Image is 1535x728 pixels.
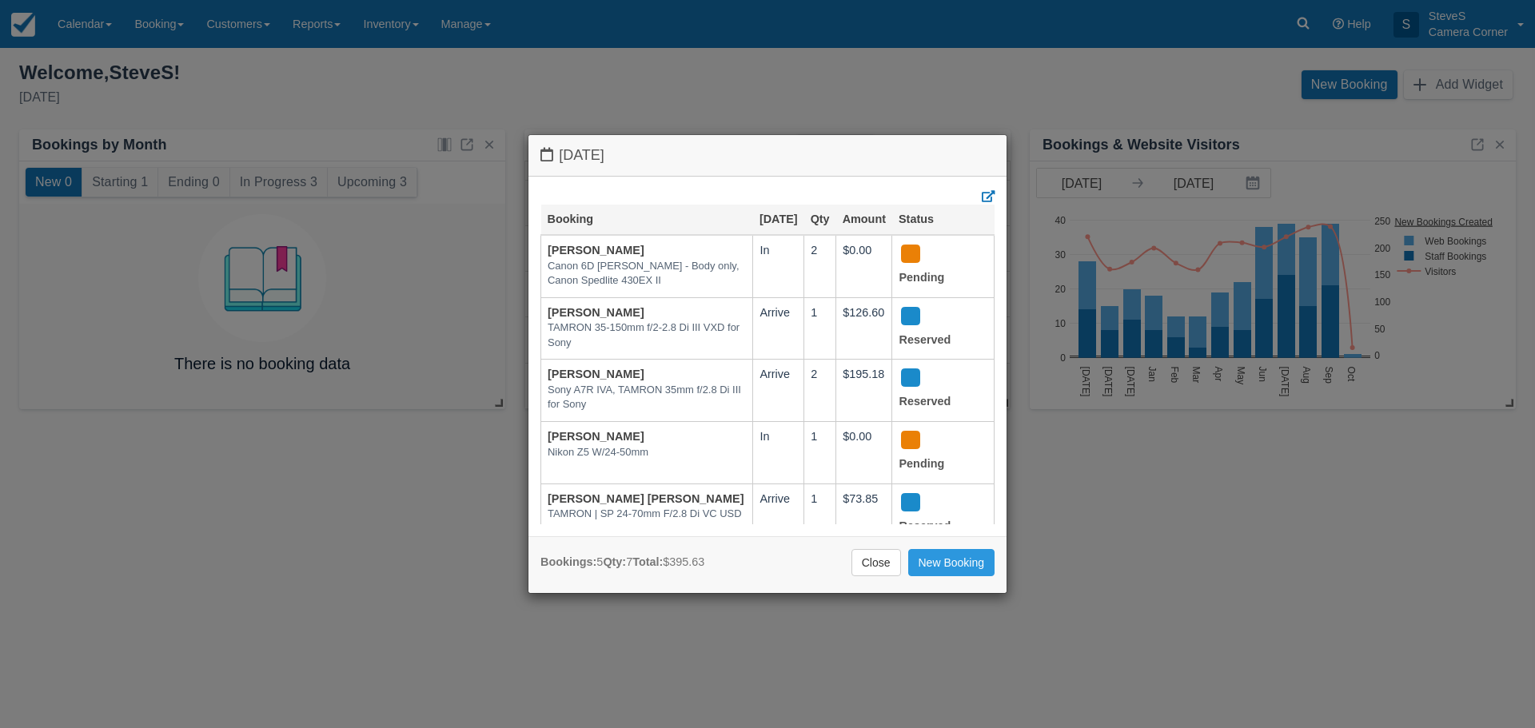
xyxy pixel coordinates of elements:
[899,304,973,353] div: Reserved
[899,491,973,539] div: Reserved
[899,213,934,225] a: Status
[548,445,746,460] em: Nikon Z5 W/24-50mm
[548,213,594,225] a: Booking
[811,213,830,225] a: Qty
[760,213,798,225] a: [DATE]
[804,483,836,546] td: 1
[804,422,836,484] td: 1
[899,242,973,291] div: Pending
[836,422,892,484] td: $0.00
[548,244,644,257] a: [PERSON_NAME]
[851,549,901,576] a: Close
[836,235,892,297] td: $0.00
[836,483,892,546] td: $73.85
[753,483,804,546] td: Arrive
[899,428,973,477] div: Pending
[804,297,836,360] td: 1
[753,235,804,297] td: In
[548,430,644,443] a: [PERSON_NAME]
[548,320,746,350] em: TAMRON 35-150mm f/2-2.8 Di III VXD for Sony
[753,297,804,360] td: Arrive
[548,368,644,380] a: [PERSON_NAME]
[603,555,626,568] strong: Qty:
[804,235,836,297] td: 2
[540,554,704,571] div: 5 7 $395.63
[548,306,644,319] a: [PERSON_NAME]
[836,360,892,422] td: $195.18
[843,213,886,225] a: Amount
[753,422,804,484] td: In
[548,492,744,505] a: [PERSON_NAME] [PERSON_NAME]
[548,383,746,412] em: Sony A7R IVA, TAMRON 35mm f/2.8 Di III for Sony
[540,147,995,164] h4: [DATE]
[540,555,596,568] strong: Bookings:
[548,259,746,288] em: Canon 6D [PERSON_NAME] - Body only, Canon Spedlite 430EX II
[804,360,836,422] td: 2
[548,507,746,536] em: TAMRON | SP 24-70mm F/2.8 Di VC USD G2 Canon
[899,366,973,415] div: Reserved
[836,297,892,360] td: $126.60
[908,549,995,576] a: New Booking
[753,360,804,422] td: Arrive
[632,555,663,568] strong: Total:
